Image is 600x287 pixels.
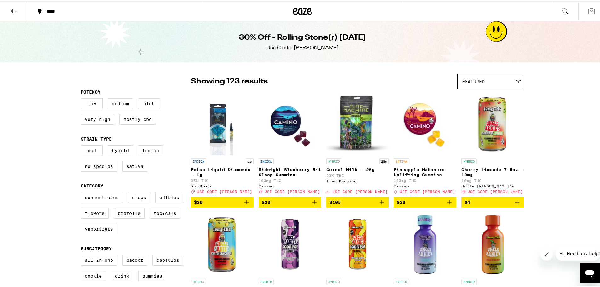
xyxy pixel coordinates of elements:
a: Open page for Pineapple Habanero Uplifting Gummies from Camino [394,91,456,196]
p: Cherry Limeade 7.5oz - 10mg [461,166,524,176]
img: Camino - Pineapple Habanero Uplifting Gummies [394,91,456,154]
label: High [138,97,160,108]
p: HYBRID [461,278,477,283]
label: Edibles [155,191,183,202]
label: Medium [108,97,133,108]
img: Uncle Arnie's - Iced Tea Lemonade 7.5oz - 10mg [191,211,254,274]
span: USE CODE [PERSON_NAME] [400,188,455,192]
label: No Species [81,160,117,170]
p: 28g [379,157,389,163]
label: Flowers [81,207,109,217]
button: Add to bag [394,196,456,206]
a: Open page for Fatso Liquid Diamonds - 1g from GoldDrop [191,91,254,196]
div: Time Machine [326,178,389,182]
label: Indica [138,144,163,155]
span: $105 [329,198,341,204]
button: Add to bag [326,196,389,206]
label: Gummies [138,269,166,280]
iframe: Close message [540,247,553,259]
img: Time Machine - Cereal Milk - 28g [326,91,389,154]
p: HYBRID [461,157,477,163]
label: Prerolls [114,207,145,217]
img: Camino - Midnight Blueberry 5:1 Sleep Gummies [259,91,321,154]
img: Uncle Arnie's - Orange Soda Pop 12oz - 100mg [326,211,389,274]
legend: Subcategory [81,245,112,250]
p: HYBRID [259,278,274,283]
p: INDICA [259,157,274,163]
p: HYBRID [326,278,341,283]
span: Featured [462,78,485,83]
span: $4 [465,198,470,204]
span: $20 [397,198,405,204]
button: Add to bag [259,196,321,206]
p: HYBRID [191,278,206,283]
label: Badder [122,254,147,264]
button: Add to bag [191,196,254,206]
label: Drink [111,269,133,280]
div: Camino [259,183,321,187]
p: 100mg THC [394,177,456,181]
div: Use Code: [PERSON_NAME] [266,43,339,50]
label: Sativa [122,160,147,170]
p: INDICA [191,157,206,163]
legend: Strain Type [81,135,112,140]
img: Uncle Arnie's - Blueberry Night Cap 2oz Shot - 100mg [394,211,456,274]
div: GoldDrop [191,183,254,187]
span: $30 [194,198,203,204]
p: SATIVA [394,157,409,163]
label: Concentrates [81,191,123,202]
label: Drops [128,191,150,202]
p: 100mg THC [259,177,321,181]
span: Hi. Need any help? [4,4,45,9]
iframe: Button to launch messaging window [580,262,600,282]
legend: Category [81,182,103,187]
a: Open page for Midnight Blueberry 5:1 Sleep Gummies from Camino [259,91,321,196]
img: Uncle Arnie's - Grape Soda Pop 12oz - 100mg [259,211,321,274]
p: Cereal Milk - 28g [326,166,389,171]
a: Open page for Cherry Limeade 7.5oz - 10mg from Uncle Arnie's [461,91,524,196]
p: 10mg THC [461,177,524,181]
h1: 30% Off - Rolling Stone(r) [DATE] [239,31,366,42]
p: HYBRID [394,278,409,283]
p: Showing 123 results [191,75,268,86]
label: Cookie [81,269,106,280]
label: Mostly CBD [119,113,156,123]
p: Fatso Liquid Diamonds - 1g [191,166,254,176]
p: 23% THC [326,172,389,176]
p: Midnight Blueberry 5:1 Sleep Gummies [259,166,321,176]
span: USE CODE [PERSON_NAME] [467,188,523,192]
legend: Potency [81,88,100,93]
p: Pineapple Habanero Uplifting Gummies [394,166,456,176]
img: Uncle Arnie's - Cherry Limeade 7.5oz - 10mg [461,91,524,154]
label: Vaporizers [81,222,117,233]
img: Uncle Arnie's - Magic Mango 2oz Shot - 100mg [461,211,524,274]
label: Hybrid [108,144,133,155]
span: USE CODE [PERSON_NAME] [265,188,320,192]
p: 95% THC [191,177,254,181]
label: Topicals [150,207,180,217]
p: HYBRID [326,157,341,163]
p: 1g [246,157,254,163]
label: Low [81,97,103,108]
img: GoldDrop - Fatso Liquid Diamonds - 1g [197,91,247,154]
div: Camino [394,183,456,187]
iframe: Message from company [556,245,600,259]
label: Capsules [152,254,183,264]
label: Very High [81,113,114,123]
span: $20 [262,198,270,204]
div: Uncle [PERSON_NAME]'s [461,183,524,187]
a: Open page for Cereal Milk - 28g from Time Machine [326,91,389,196]
label: All-In-One [81,254,117,264]
label: CBD [81,144,103,155]
span: USE CODE [PERSON_NAME] [197,188,252,192]
span: USE CODE [PERSON_NAME] [332,188,388,192]
button: Add to bag [461,196,524,206]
